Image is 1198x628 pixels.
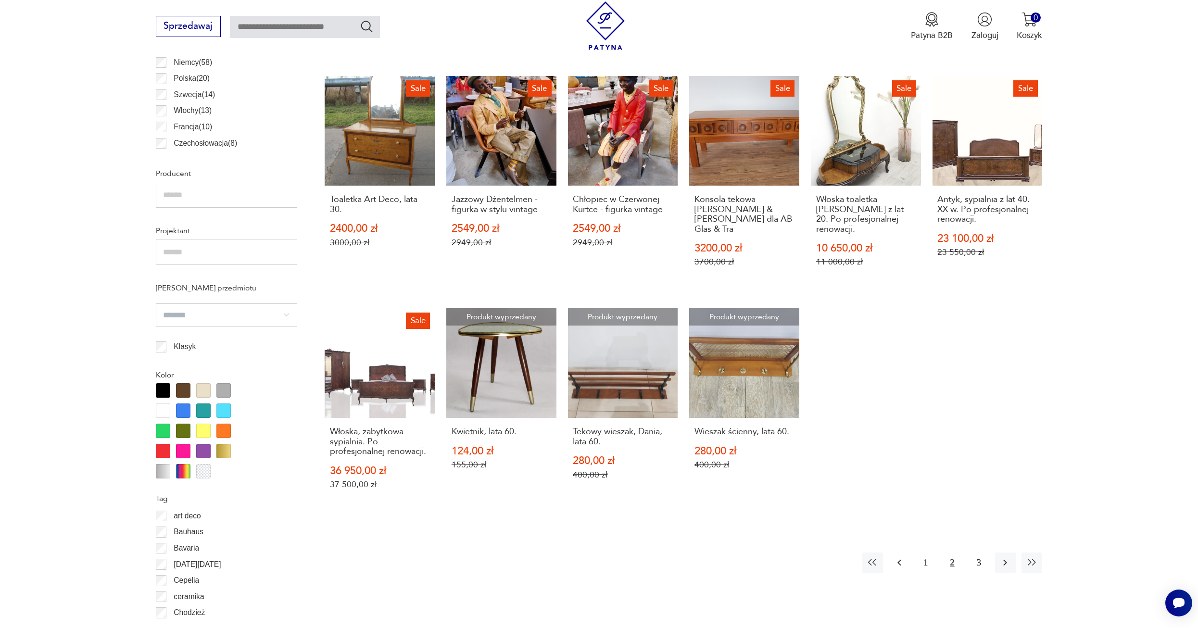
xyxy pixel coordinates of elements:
p: Francja ( 10 ) [174,121,212,133]
p: Cepelia [174,574,199,587]
h3: Tekowy wieszak, Dania, lata 60. [573,427,672,447]
a: Produkt wyprzedanyTekowy wieszak, Dania, lata 60.Tekowy wieszak, Dania, lata 60.280,00 zł400,00 zł [568,308,678,512]
p: ceramika [174,590,204,603]
p: Projektant [156,225,297,237]
p: Polska ( 20 ) [174,72,210,85]
p: 37 500,00 zł [330,479,429,490]
p: 3700,00 zł [694,257,794,267]
img: Ikona koszyka [1022,12,1037,27]
p: 155,00 zł [452,460,551,470]
a: SaleJazzowy Dżentelmen - figurka w stylu vintageJazzowy Dżentelmen - figurka w stylu vintage2549,... [446,76,556,290]
p: 280,00 zł [694,446,794,456]
p: Patyna B2B [911,30,953,41]
a: SaleChłopiec w Czerwonej Kurtce - figurka vintageChłopiec w Czerwonej Kurtce - figurka vintage254... [568,76,678,290]
p: Bavaria [174,542,199,554]
a: SaleToaletka Art Deco, lata 30.Toaletka Art Deco, lata 30.2400,00 zł3000,00 zł [325,76,435,290]
p: Czechosłowacja ( 8 ) [174,137,237,150]
p: 3000,00 zł [330,238,429,248]
p: Niemcy ( 58 ) [174,56,212,69]
div: 0 [1031,13,1041,23]
p: 11 000,00 zł [816,257,916,267]
a: Produkt wyprzedanyKwietnik, lata 60.Kwietnik, lata 60.124,00 zł155,00 zł [446,308,556,512]
a: SaleAntyk, sypialnia z lat 40. XX w. Po profesjonalnej renowacji.Antyk, sypialnia z lat 40. XX w.... [933,76,1043,290]
p: 2549,00 zł [452,224,551,234]
button: 1 [915,553,936,573]
p: Chodzież [174,606,205,619]
p: Kolor [156,369,297,381]
p: 2549,00 zł [573,224,672,234]
p: 10 650,00 zł [816,243,916,253]
p: 2949,00 zł [452,238,551,248]
p: [PERSON_NAME] przedmiotu [156,282,297,294]
p: 3200,00 zł [694,243,794,253]
button: 2 [942,553,962,573]
p: 280,00 zł [573,456,672,466]
h3: Toaletka Art Deco, lata 30. [330,195,429,214]
p: Włochy ( 13 ) [174,104,212,117]
p: [DATE][DATE] [174,558,221,571]
p: 124,00 zł [452,446,551,456]
p: [GEOGRAPHIC_DATA] ( 8 ) [174,153,261,165]
a: SaleWłoska toaletka Ludwik z lat 20. Po profesjonalnej renowacji.Włoska toaletka [PERSON_NAME] z ... [811,76,921,290]
p: 2400,00 zł [330,224,429,234]
a: Ikona medaluPatyna B2B [911,12,953,41]
p: 400,00 zł [694,460,794,470]
h3: Włoska toaletka [PERSON_NAME] z lat 20. Po profesjonalnej renowacji. [816,195,916,234]
a: SaleWłoska, zabytkowa sypialnia. Po profesjonalnej renowacji.Włoska, zabytkowa sypialnia. Po prof... [325,308,435,512]
button: 0Koszyk [1017,12,1042,41]
button: Zaloguj [971,12,998,41]
p: Bauhaus [174,526,203,538]
button: Patyna B2B [911,12,953,41]
p: 23 550,00 zł [937,247,1037,257]
p: Zaloguj [971,30,998,41]
img: Ikona medalu [924,12,939,27]
h3: Kwietnik, lata 60. [452,427,551,437]
a: SaleKonsola tekowa Lars-Göran Nilsson & Ewa Wrangel dla AB Glas & TraKonsola tekowa [PERSON_NAME]... [689,76,799,290]
img: Patyna - sklep z meblami i dekoracjami vintage [581,1,630,50]
a: Produkt wyprzedanyWieszak ścienny, lata 60.Wieszak ścienny, lata 60.280,00 zł400,00 zł [689,308,799,512]
a: Sprzedawaj [156,23,221,31]
img: Ikonka użytkownika [977,12,992,27]
button: Szukaj [360,19,374,33]
p: 400,00 zł [573,470,672,480]
p: Producent [156,167,297,180]
p: Koszyk [1017,30,1042,41]
h3: Chłopiec w Czerwonej Kurtce - figurka vintage [573,195,672,214]
iframe: Smartsupp widget button [1165,590,1192,616]
button: Sprzedawaj [156,16,221,37]
p: Klasyk [174,340,196,353]
h3: Wieszak ścienny, lata 60. [694,427,794,437]
button: 3 [969,553,989,573]
h3: Włoska, zabytkowa sypialnia. Po profesjonalnej renowacji. [330,427,429,456]
p: art deco [174,510,201,522]
h3: Antyk, sypialnia z lat 40. XX w. Po profesjonalnej renowacji. [937,195,1037,224]
p: Tag [156,492,297,505]
p: 36 950,00 zł [330,466,429,476]
h3: Konsola tekowa [PERSON_NAME] & [PERSON_NAME] dla AB Glas & Tra [694,195,794,234]
p: 23 100,00 zł [937,234,1037,244]
h3: Jazzowy Dżentelmen - figurka w stylu vintage [452,195,551,214]
p: Szwecja ( 14 ) [174,88,215,101]
p: 2949,00 zł [573,238,672,248]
